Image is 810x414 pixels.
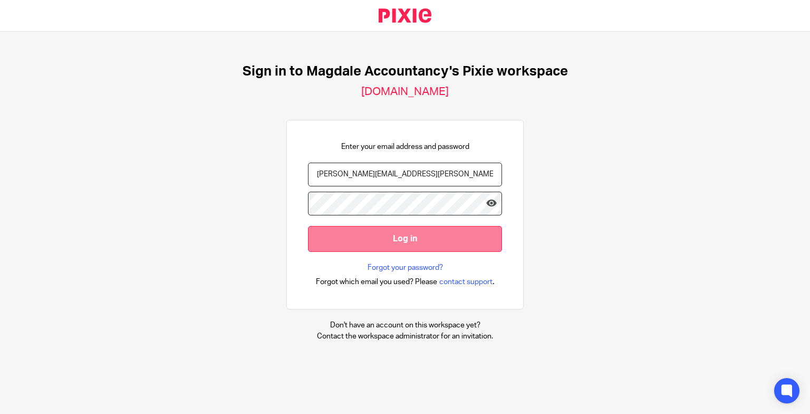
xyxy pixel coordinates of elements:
[439,277,493,287] span: contact support
[361,85,449,99] h2: [DOMAIN_NAME]
[243,63,568,80] h1: Sign in to Magdale Accountancy's Pixie workspace
[308,163,502,186] input: name@example.com
[341,142,469,152] p: Enter your email address and password
[316,277,437,287] span: Forgot which email you used? Please
[317,320,493,331] p: Don't have an account on this workspace yet?
[317,331,493,342] p: Contact the workspace administrator for an invitation.
[316,276,495,288] div: .
[308,226,502,252] input: Log in
[368,262,443,273] a: Forgot your password?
